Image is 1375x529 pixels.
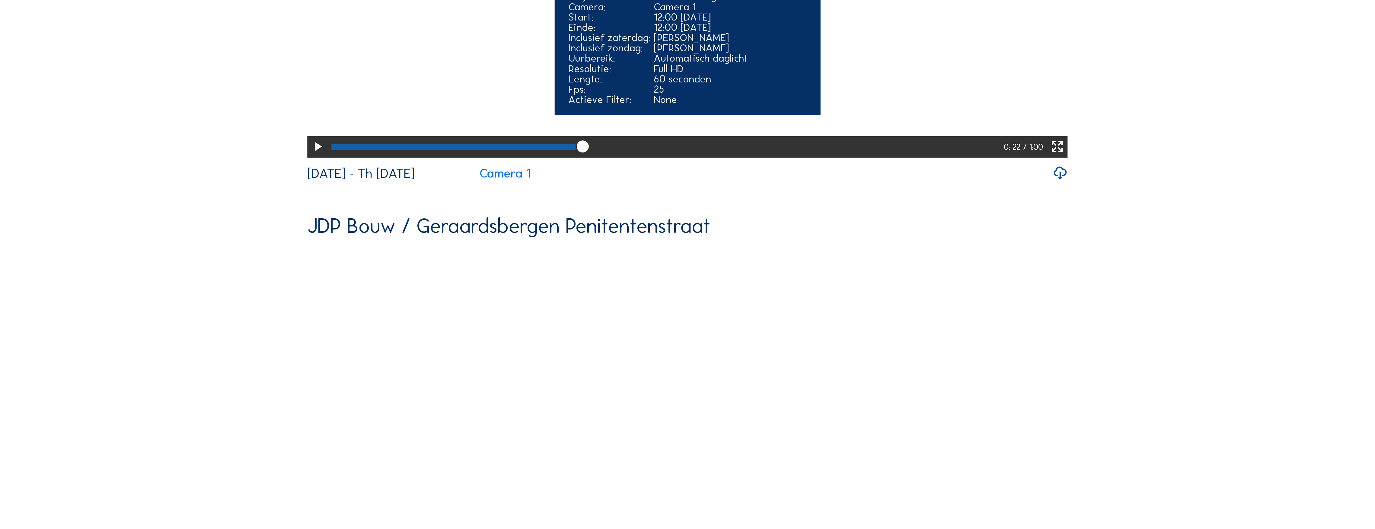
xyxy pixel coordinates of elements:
[568,84,651,95] div: Fps:
[654,64,807,74] div: Full HD
[420,167,531,180] a: Camera 1
[654,53,807,63] div: Automatisch daglicht
[568,43,651,53] div: Inclusief zondag:
[654,22,807,33] div: 12:00 [DATE]
[307,216,710,236] div: JDP Bouw / Geraardsbergen Penitentenstraat
[568,64,651,74] div: Resolutie:
[568,2,651,12] div: Camera:
[654,2,807,12] div: Camera 1
[307,167,415,180] div: [DATE] - Th [DATE]
[1023,136,1043,158] div: / 1:00
[654,74,807,84] div: 60 seconden
[568,33,651,43] div: Inclusief zaterdag:
[654,84,807,95] div: 25
[654,95,807,105] div: None
[654,12,807,22] div: 12:00 [DATE]
[568,53,651,63] div: Uurbereik:
[1004,136,1023,158] div: 0: 22
[654,33,807,43] div: [PERSON_NAME]
[654,43,807,53] div: [PERSON_NAME]
[568,22,651,33] div: Einde:
[568,12,651,22] div: Start:
[568,74,651,84] div: Lengte:
[568,95,651,105] div: Actieve Filter:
